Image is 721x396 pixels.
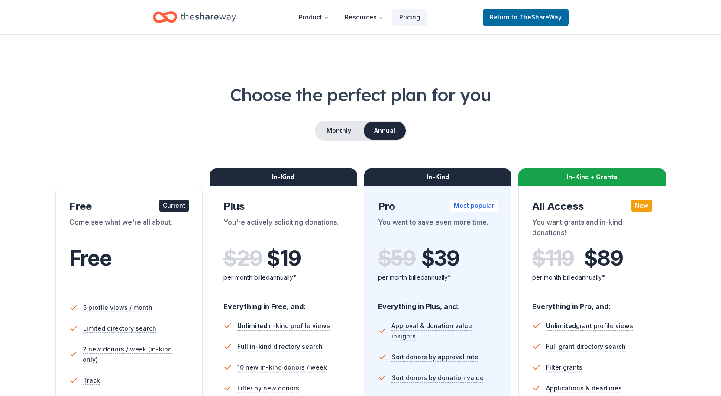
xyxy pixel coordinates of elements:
div: Come see what we're all about. [69,217,189,241]
button: Monthly [316,122,362,140]
div: In-Kind [364,168,512,186]
span: Return [490,12,562,23]
span: Sort donors by donation value [392,373,484,383]
span: in-kind profile views [237,322,330,329]
h1: Choose the perfect plan for you [35,83,686,107]
span: Unlimited [546,322,576,329]
a: Pricing [392,9,427,26]
div: per month billed annually* [378,272,498,283]
nav: Main [292,7,427,27]
span: Applications & deadlines [546,383,622,393]
div: Pro [378,200,498,213]
div: per month billed annually* [223,272,343,283]
div: Most popular [450,200,498,212]
div: Everything in Plus, and: [378,294,498,312]
button: Resources [338,9,391,26]
span: $ 39 [421,246,459,270]
button: Annual [364,122,406,140]
div: You want to save even more time. [378,217,498,241]
div: Everything in Pro, and: [532,294,652,312]
div: You're actively soliciting donations. [223,217,343,241]
span: Full grant directory search [546,341,626,352]
span: $ 19 [267,246,301,270]
span: $ 89 [584,246,623,270]
div: Plus [223,200,343,213]
div: Everything in Free, and: [223,294,343,312]
a: Returnto TheShareWay [483,9,569,26]
span: Track [83,375,100,386]
span: 10 new in-kind donors / week [237,362,327,373]
span: to TheShareWay [511,13,562,21]
div: All Access [532,200,652,213]
div: In-Kind + Grants [518,168,666,186]
span: Full in-kind directory search [237,341,323,352]
span: Filter grants [546,362,582,373]
span: Limited directory search [83,323,156,334]
div: New [631,200,652,212]
span: grant profile views [546,322,633,329]
button: Product [292,9,336,26]
span: Unlimited [237,322,267,329]
span: 5 profile views / month [83,303,152,313]
div: In-Kind [210,168,357,186]
div: per month billed annually* [532,272,652,283]
span: 2 new donors / week (in-kind only) [83,344,189,365]
span: Approval & donation value insights [391,321,498,341]
div: Current [159,200,189,212]
span: Free [69,245,112,271]
span: Sort donors by approval rate [392,352,479,362]
div: Free [69,200,189,213]
div: You want grants and in-kind donations! [532,217,652,241]
span: Filter by new donors [237,383,299,393]
a: Home [153,7,236,27]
